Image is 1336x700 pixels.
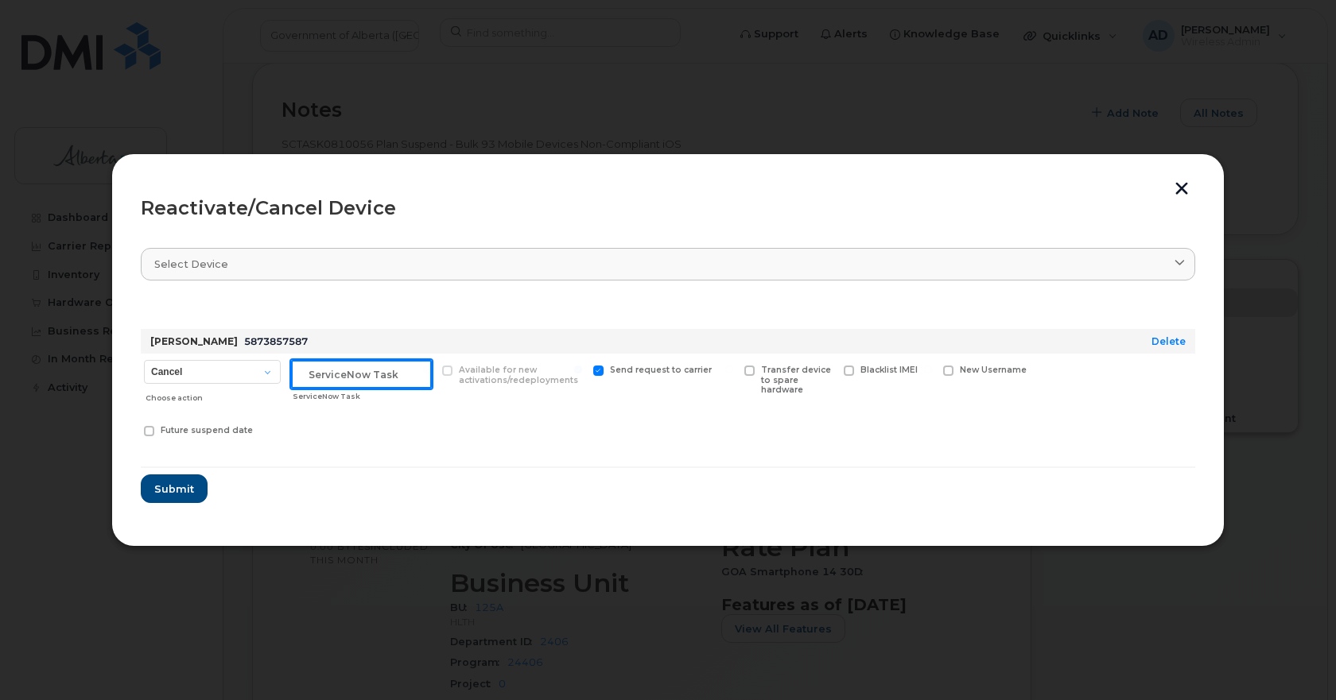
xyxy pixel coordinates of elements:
input: New Username [924,365,932,373]
span: Available for new activations/redeployments [459,365,578,385]
span: Select device [154,257,228,272]
span: Blacklist IMEI [860,365,918,375]
input: Available for new activations/redeployments [423,365,431,373]
a: Delete [1152,335,1186,347]
span: New Username [960,365,1027,375]
input: Transfer device to spare hardware [725,365,733,373]
input: Blacklist IMEI [825,365,833,373]
input: ServiceNow Task [291,360,432,389]
span: Transfer device to spare hardware [761,365,831,396]
span: Send request to carrier [610,365,712,375]
a: Select device [141,248,1195,280]
input: Send request to carrier [574,365,582,373]
div: Reactivate/Cancel Device [141,199,1195,218]
div: Choose action [146,385,281,404]
div: ServiceNow Task [293,390,432,403]
span: Future suspend date [161,425,253,435]
strong: [PERSON_NAME] [150,335,238,347]
span: 5873857587 [244,335,308,347]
